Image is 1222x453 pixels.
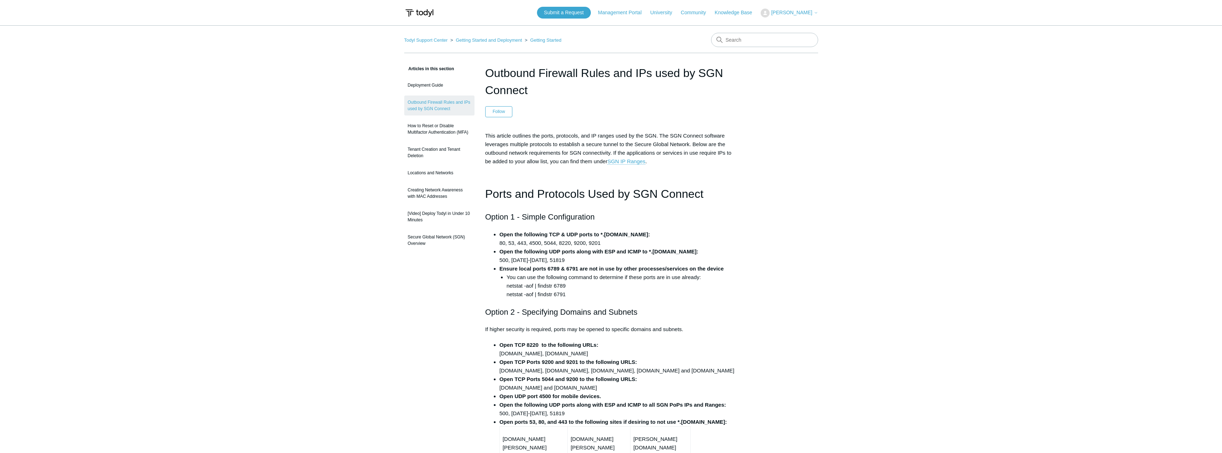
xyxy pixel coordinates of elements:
li: You can use the following command to determine if these ports are in use already: netstat -aof | ... [507,273,737,299]
li: [DOMAIN_NAME] and [DOMAIN_NAME] [500,375,737,392]
h1: Ports and Protocols Used by SGN Connect [485,185,737,203]
li: [DOMAIN_NAME], [DOMAIN_NAME], [DOMAIN_NAME], [DOMAIN_NAME] and [DOMAIN_NAME] [500,358,737,375]
a: Knowledge Base [715,9,759,16]
span: [PERSON_NAME] [771,10,812,15]
a: How to Reset or Disable Multifactor Authentication (MFA) [404,119,475,139]
img: Todyl Support Center Help Center home page [404,6,435,20]
strong: Open UDP port 4500 for mobile devices. [500,393,601,399]
a: Deployment Guide [404,78,475,92]
a: Outbound Firewall Rules and IPs used by SGN Connect [404,96,475,115]
h2: Option 1 - Simple Configuration [485,211,737,223]
a: Creating Network Awareness with MAC Addresses [404,183,475,203]
span: Articles in this section [404,66,454,71]
strong: Open TCP Ports 5044 and 9200 to the following URLS: [500,376,637,382]
input: Search [711,33,818,47]
strong: Open the following UDP ports along with ESP and ICMP to all SGN PoPs IPs and Ranges: [500,402,726,408]
a: University [650,9,679,16]
a: Secure Global Network (SGN) Overview [404,230,475,250]
strong: Open the following UDP ports along with ESP and ICMP to *.[DOMAIN_NAME]: [500,248,699,254]
a: Submit a Request [537,7,591,19]
li: 500, [DATE]-[DATE], 51819 [500,401,737,418]
li: Todyl Support Center [404,37,449,43]
li: 80, 53, 443, 4500, 5044, 8220, 9200, 9201 [500,230,737,247]
a: [Video] Deploy Todyl in Under 10 Minutes [404,207,475,227]
h2: Option 2 - Specifying Domains and Subnets [485,306,737,318]
a: SGN IP Ranges [607,158,645,165]
a: Todyl Support Center [404,37,448,43]
p: If higher security is required, ports may be opened to specific domains and subnets. [485,325,737,334]
li: Getting Started [523,37,562,43]
li: [DOMAIN_NAME], [DOMAIN_NAME] [500,341,737,358]
strong: Open the following TCP & UDP ports to *.[DOMAIN_NAME]: [500,231,650,237]
a: Tenant Creation and Tenant Deletion [404,143,475,163]
a: Getting Started [530,37,561,43]
strong: Open TCP 8220 to the following URLs: [500,342,598,348]
a: Community [681,9,713,16]
p: [PERSON_NAME][DOMAIN_NAME] [633,435,688,452]
button: Follow Article [485,106,513,117]
li: Getting Started and Deployment [449,37,523,43]
li: 500, [DATE]-[DATE], 51819 [500,247,737,264]
h1: Outbound Firewall Rules and IPs used by SGN Connect [485,65,737,99]
button: [PERSON_NAME] [761,9,818,17]
span: This article outlines the ports, protocols, and IP ranges used by the SGN. The SGN Connect softwa... [485,133,731,165]
strong: Ensure local ports 6789 & 6791 are not in use by other processes/services on the device [500,266,724,272]
a: Management Portal [598,9,649,16]
strong: Open TCP Ports 9200 and 9201 to the following URLS: [500,359,637,365]
strong: Open ports 53, 80, and 443 to the following sites if desiring to not use *.[DOMAIN_NAME]: [500,419,727,425]
a: Getting Started and Deployment [456,37,522,43]
a: Locations and Networks [404,166,475,180]
p: [DOMAIN_NAME][PERSON_NAME] [571,435,627,452]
